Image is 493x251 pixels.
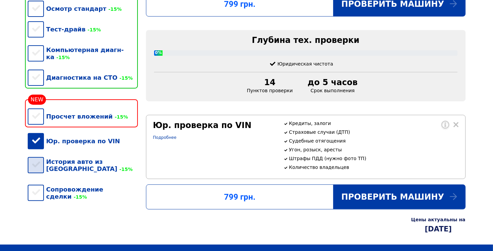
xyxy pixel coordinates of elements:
[154,35,458,45] div: Глубина тех. проверки
[289,121,458,126] p: Кредиты, залоги
[154,50,163,56] div: 0%
[113,114,128,120] span: -15%
[28,40,138,67] div: Компьютерная диагн-ка
[289,147,458,152] p: Угон, розыск, аресты
[289,129,458,135] p: Страховые случаи (ДТП)
[247,78,293,87] div: 14
[117,167,132,172] span: -15%
[106,6,122,12] span: -15%
[411,217,466,222] div: Цены актуальны на
[146,192,334,202] div: 799 грн.
[243,78,297,93] div: Пунктов проверки
[153,121,276,130] div: Юр. проверка по VIN
[28,179,138,207] div: Сопровождение сделки
[411,225,466,233] div: [DATE]
[72,194,87,200] span: -15%
[301,78,364,87] div: до 5 часов
[153,135,177,140] a: Подробнее
[28,19,138,40] div: Тест-драйв
[270,61,341,67] div: Юридическая чистота
[54,55,70,60] span: -15%
[28,151,138,179] div: История авто из [GEOGRAPHIC_DATA]
[28,67,138,88] div: Диагностика на СТО
[289,138,458,144] p: Судебные отягощения
[85,27,101,32] span: -15%
[333,185,465,209] div: Проверить машину
[117,75,132,81] span: -15%
[289,156,458,161] p: Штрафы ПДД (нужно фото ТП)
[28,106,138,127] div: Просчет вложений
[289,165,458,170] p: Количество владельцев
[297,78,368,93] div: Срок выполнения
[28,131,138,151] div: Юр. проверка по VIN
